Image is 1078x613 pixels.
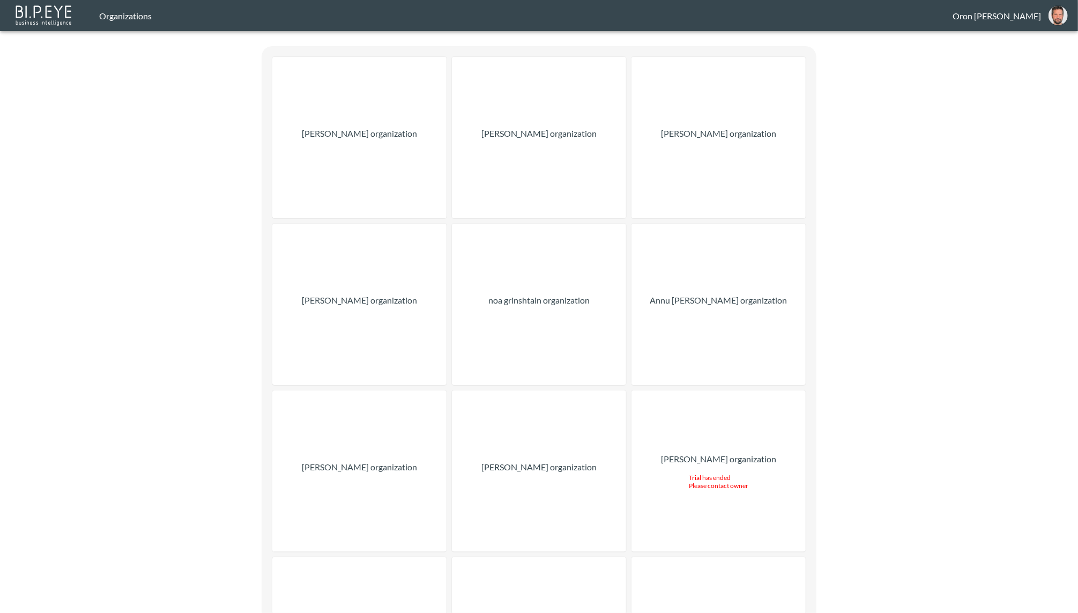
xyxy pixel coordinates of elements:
p: Annu [PERSON_NAME] organization [650,294,787,307]
img: bipeye-logo [13,3,75,27]
p: noa grinshtain organization [488,294,590,307]
p: [PERSON_NAME] organization [302,461,417,474]
div: Trial has ended Please contact owner [689,474,748,490]
p: [PERSON_NAME] organization [302,294,417,307]
div: Oron [PERSON_NAME] [953,11,1041,21]
div: Organizations [99,11,953,21]
img: f7df4f0b1e237398fe25aedd0497c453 [1049,6,1068,25]
p: [PERSON_NAME] organization [661,127,776,140]
p: [PERSON_NAME] organization [661,453,776,466]
p: [PERSON_NAME] organization [302,127,417,140]
p: [PERSON_NAME] organization [481,461,597,474]
p: [PERSON_NAME] organization [481,127,597,140]
button: oron@bipeye.com [1041,3,1075,28]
